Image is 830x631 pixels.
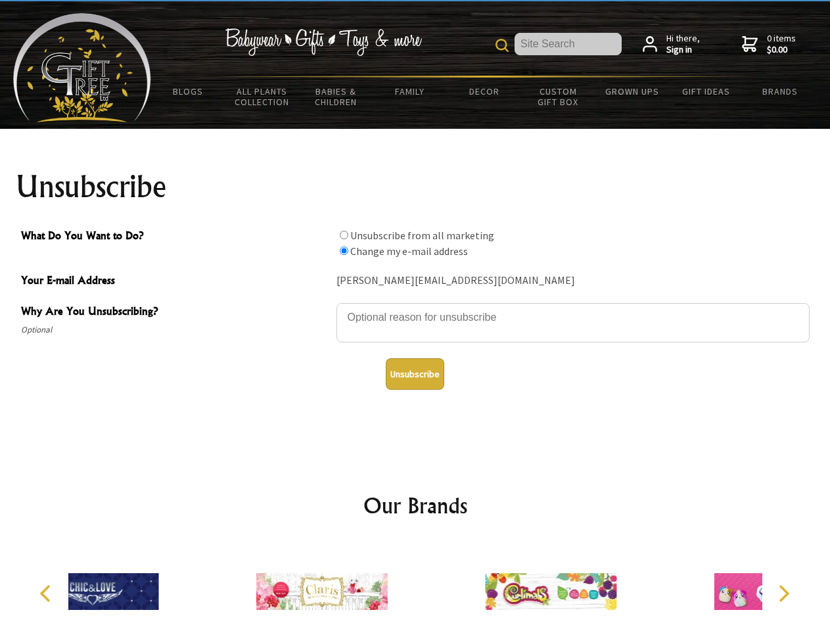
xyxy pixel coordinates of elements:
[21,303,330,322] span: Why Are You Unsubscribing?
[21,272,330,291] span: Your E-mail Address
[336,303,810,342] textarea: Why Are You Unsubscribing?
[26,490,804,521] h2: Our Brands
[643,33,700,56] a: Hi there,Sign in
[666,33,700,56] span: Hi there,
[515,33,622,55] input: Site Search
[496,39,509,52] img: product search
[225,78,300,116] a: All Plants Collection
[767,44,796,56] strong: $0.00
[666,44,700,56] strong: Sign in
[13,13,151,122] img: Babyware - Gifts - Toys and more...
[336,271,810,291] div: [PERSON_NAME][EMAIL_ADDRESS][DOMAIN_NAME]
[350,245,468,258] label: Change my e-mail address
[386,358,444,390] button: Unsubscribe
[225,28,422,56] img: Babywear - Gifts - Toys & more
[299,78,373,116] a: Babies & Children
[669,78,743,105] a: Gift Ideas
[447,78,521,105] a: Decor
[769,579,798,608] button: Next
[743,78,818,105] a: Brands
[350,229,494,242] label: Unsubscribe from all marketing
[21,227,330,246] span: What Do You Want to Do?
[21,322,330,338] span: Optional
[521,78,595,116] a: Custom Gift Box
[340,231,348,239] input: What Do You Want to Do?
[742,33,796,56] a: 0 items$0.00
[340,246,348,255] input: What Do You Want to Do?
[151,78,225,105] a: BLOGS
[767,32,796,56] span: 0 items
[595,78,669,105] a: Grown Ups
[373,78,448,105] a: Family
[33,579,62,608] button: Previous
[16,171,815,202] h1: Unsubscribe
